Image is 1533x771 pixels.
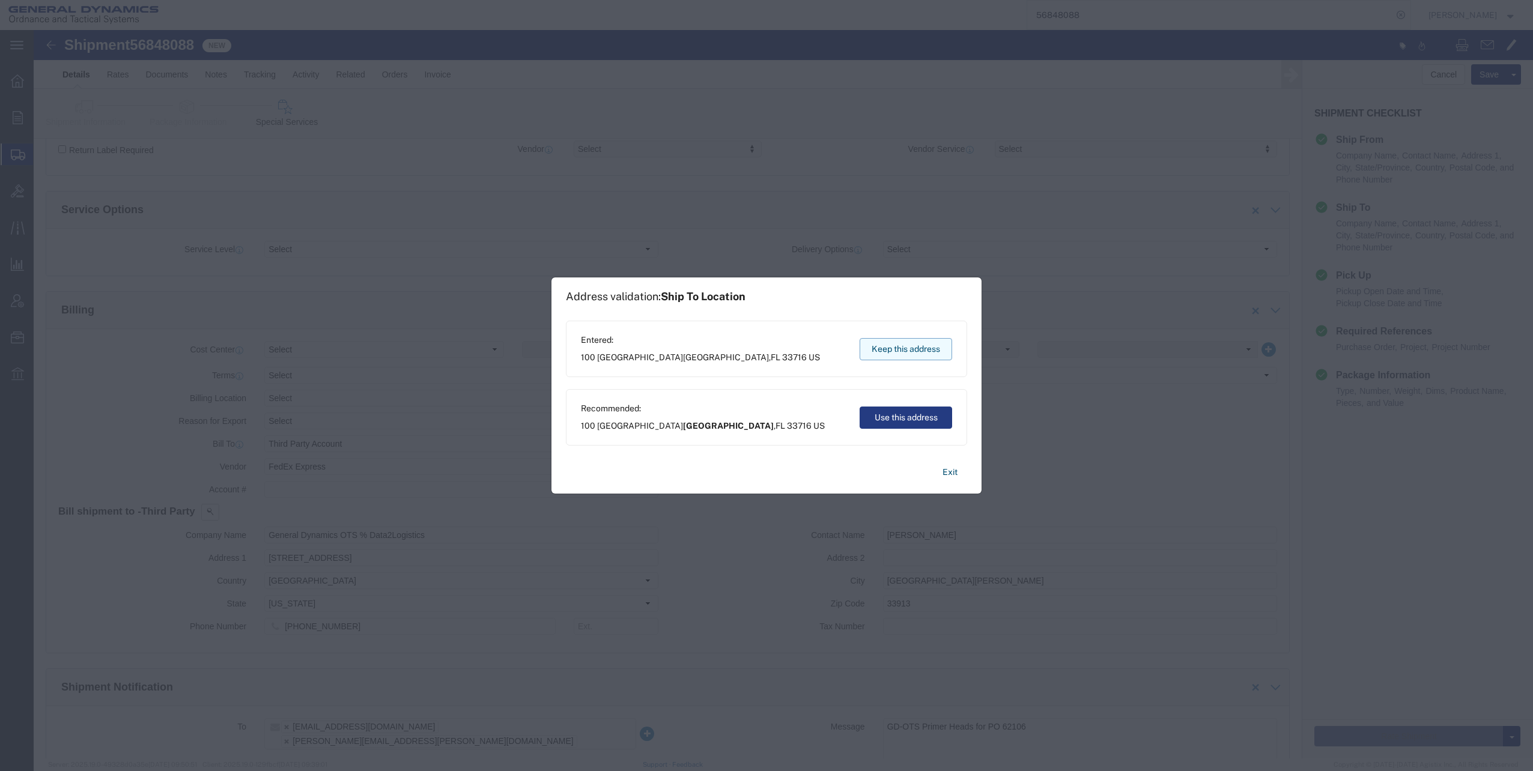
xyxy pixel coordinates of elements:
[860,407,952,429] button: Use this address
[581,420,825,432] span: 100 [GEOGRAPHIC_DATA] ,
[581,334,820,346] span: Entered:
[782,352,807,362] span: 33716
[683,352,769,362] span: [GEOGRAPHIC_DATA]
[813,421,825,431] span: US
[566,290,745,303] h1: Address validation:
[787,421,812,431] span: 33716
[776,421,785,431] span: FL
[860,338,952,360] button: Keep this address
[581,351,820,364] span: 100 [GEOGRAPHIC_DATA] ,
[933,462,967,483] button: Exit
[683,421,774,431] span: [GEOGRAPHIC_DATA]
[771,352,780,362] span: FL
[809,352,820,362] span: US
[661,290,745,303] span: Ship To Location
[581,402,825,415] span: Recommended:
